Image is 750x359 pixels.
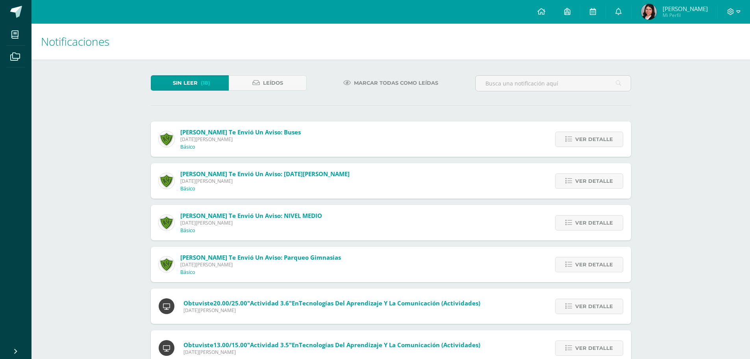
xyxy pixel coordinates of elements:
img: c80106f381e3b0861f40f69dc4c4b64b.png [641,4,657,20]
span: Leídos [263,76,283,90]
span: "Actividad 3.5" [247,341,292,349]
img: c7e4502288b633c389763cda5c4117dc.png [159,215,174,231]
span: [PERSON_NAME] te envió un aviso: Buses [180,128,301,136]
span: [PERSON_NAME] te envió un aviso: [DATE][PERSON_NAME] [180,170,350,178]
span: 20.00/25.00 [213,299,247,307]
a: Leídos [229,75,307,91]
span: [PERSON_NAME] te envió un aviso: NIVEL MEDIO [180,212,322,219]
span: [DATE][PERSON_NAME] [180,261,341,268]
span: Notificaciones [41,34,109,49]
span: "Actividad 3.6" [247,299,292,307]
img: c7e4502288b633c389763cda5c4117dc.png [159,173,174,189]
span: Obtuviste en [183,299,480,307]
p: Básico [180,186,195,192]
span: [DATE][PERSON_NAME] [183,349,480,355]
span: Ver detalle [575,174,613,188]
p: Básico [180,227,195,234]
p: Básico [180,269,195,275]
span: Obtuviste en [183,341,480,349]
span: Ver detalle [575,216,613,230]
span: 13.00/15.00 [213,341,247,349]
a: Marcar todas como leídas [333,75,448,91]
span: (18) [201,76,210,90]
span: Ver detalle [575,132,613,147]
span: Ver detalle [575,257,613,272]
img: c7e4502288b633c389763cda5c4117dc.png [159,257,174,272]
span: [PERSON_NAME] [663,5,708,13]
span: Tecnologías del Aprendizaje y la Comunicación (Actividades) [299,341,480,349]
span: Tecnologías del Aprendizaje y la Comunicación (Actividades) [299,299,480,307]
span: [DATE][PERSON_NAME] [180,219,322,226]
span: [PERSON_NAME] te envió un aviso: Parqueo Gimnasias [180,253,341,261]
span: Ver detalle [575,341,613,355]
span: [DATE][PERSON_NAME] [180,178,350,184]
span: [DATE][PERSON_NAME] [180,136,301,143]
input: Busca una notificación aquí [476,76,631,91]
span: Sin leer [173,76,198,90]
span: Marcar todas como leídas [354,76,438,90]
span: [DATE][PERSON_NAME] [183,307,480,314]
p: Básico [180,144,195,150]
span: Ver detalle [575,299,613,314]
img: c7e4502288b633c389763cda5c4117dc.png [159,131,174,147]
a: Sin leer(18) [151,75,229,91]
span: Mi Perfil [663,12,708,19]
